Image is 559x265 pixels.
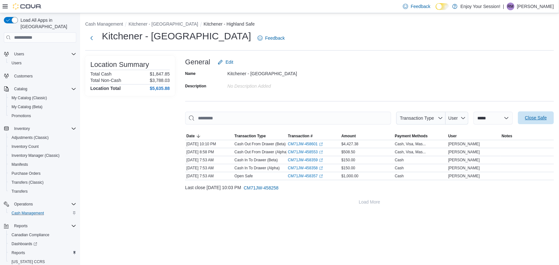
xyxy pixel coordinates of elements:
[6,160,79,169] button: Manifests
[6,102,79,111] button: My Catalog (Beta)
[9,170,76,177] span: Purchase Orders
[185,172,233,180] div: [DATE] 7:53 AM
[226,59,233,65] span: Edit
[9,240,40,248] a: Dashboards
[503,3,504,10] p: |
[12,222,76,230] span: Reports
[288,165,323,171] a: CM71JW-458358External link
[400,116,434,121] span: Transaction Type
[6,169,79,178] button: Purchase Orders
[14,86,27,92] span: Catalog
[319,158,323,162] svg: External link
[241,181,281,194] button: CM71JW-458258
[234,165,280,171] p: Cash In To Drawer (Alpha)
[288,157,323,163] a: CM71JW-458359External link
[396,112,446,124] button: Transaction Type
[9,161,30,168] a: Manifests
[150,71,170,76] p: $1,847.85
[446,112,468,124] button: User
[6,239,79,248] a: Dashboards
[14,126,30,131] span: Inventory
[9,231,76,239] span: Canadian Compliance
[341,165,355,171] span: $150.00
[186,133,195,139] span: Date
[9,179,46,186] a: Transfers (Classic)
[9,94,50,102] a: My Catalog (Classic)
[9,59,76,67] span: Users
[508,3,514,10] span: RM
[9,103,45,111] a: My Catalog (Beta)
[319,150,323,154] svg: External link
[9,112,34,120] a: Promotions
[12,222,30,230] button: Reports
[9,134,51,141] a: Adjustments (Classic)
[6,59,79,68] button: Users
[411,3,430,10] span: Feedback
[395,157,404,163] div: Cash
[12,171,41,176] span: Purchase Orders
[128,21,198,27] button: Kitchener - [GEOGRAPHIC_DATA]
[319,174,323,178] svg: External link
[90,86,121,91] h4: Location Total
[9,134,76,141] span: Adjustments (Classic)
[18,17,76,30] span: Load All Apps in [GEOGRAPHIC_DATA]
[185,156,233,164] div: [DATE] 7:53 AM
[6,187,79,196] button: Transfers
[85,21,123,27] button: Cash Management
[6,248,79,257] button: Reports
[185,181,554,194] div: Last close [DATE] 10:03 PM
[90,78,121,83] h6: Total Non-Cash
[447,132,500,140] button: User
[9,188,30,195] a: Transfers
[288,173,323,179] a: CM71JW-458357External link
[12,113,31,118] span: Promotions
[185,164,233,172] div: [DATE] 7:53 AM
[12,72,76,80] span: Customers
[9,152,76,159] span: Inventory Manager (Classic)
[1,50,79,59] button: Users
[204,21,255,27] button: Kitchener - Highland Safe
[341,173,358,179] span: $1,000.00
[6,111,79,120] button: Promotions
[395,173,404,179] div: Cash
[234,173,253,179] p: Open Safe
[395,133,428,139] span: Payment Methods
[1,71,79,81] button: Customers
[319,142,323,146] svg: External link
[12,144,39,149] span: Inventory Count
[12,241,37,246] span: Dashboards
[9,249,28,257] a: Reports
[12,125,32,132] button: Inventory
[185,132,233,140] button: Date
[12,95,47,100] span: My Catalog (Classic)
[341,133,356,139] span: Amount
[518,111,554,124] button: Close Safe
[12,125,76,132] span: Inventory
[9,249,76,257] span: Reports
[6,230,79,239] button: Canadian Compliance
[9,240,76,248] span: Dashboards
[12,72,35,80] a: Customers
[12,135,49,140] span: Adjustments (Classic)
[448,116,458,121] span: User
[6,151,79,160] button: Inventory Manager (Classic)
[517,3,554,10] p: [PERSON_NAME]
[227,68,313,76] div: Kitchener - [GEOGRAPHIC_DATA]
[90,61,149,68] h3: Location Summary
[393,132,447,140] button: Payment Methods
[85,32,98,44] button: Next
[341,157,355,163] span: $150.00
[12,250,25,255] span: Reports
[234,133,266,139] span: Transaction Type
[341,149,355,155] span: $508.50
[12,153,60,158] span: Inventory Manager (Classic)
[9,152,62,159] a: Inventory Manager (Classic)
[288,133,313,139] span: Transaction #
[90,71,111,76] h6: Total Cash
[9,188,76,195] span: Transfers
[12,60,21,66] span: Users
[461,3,501,10] p: Enjoy Your Session!
[185,84,206,89] label: Description
[9,209,46,217] a: Cash Management
[1,200,79,209] button: Operations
